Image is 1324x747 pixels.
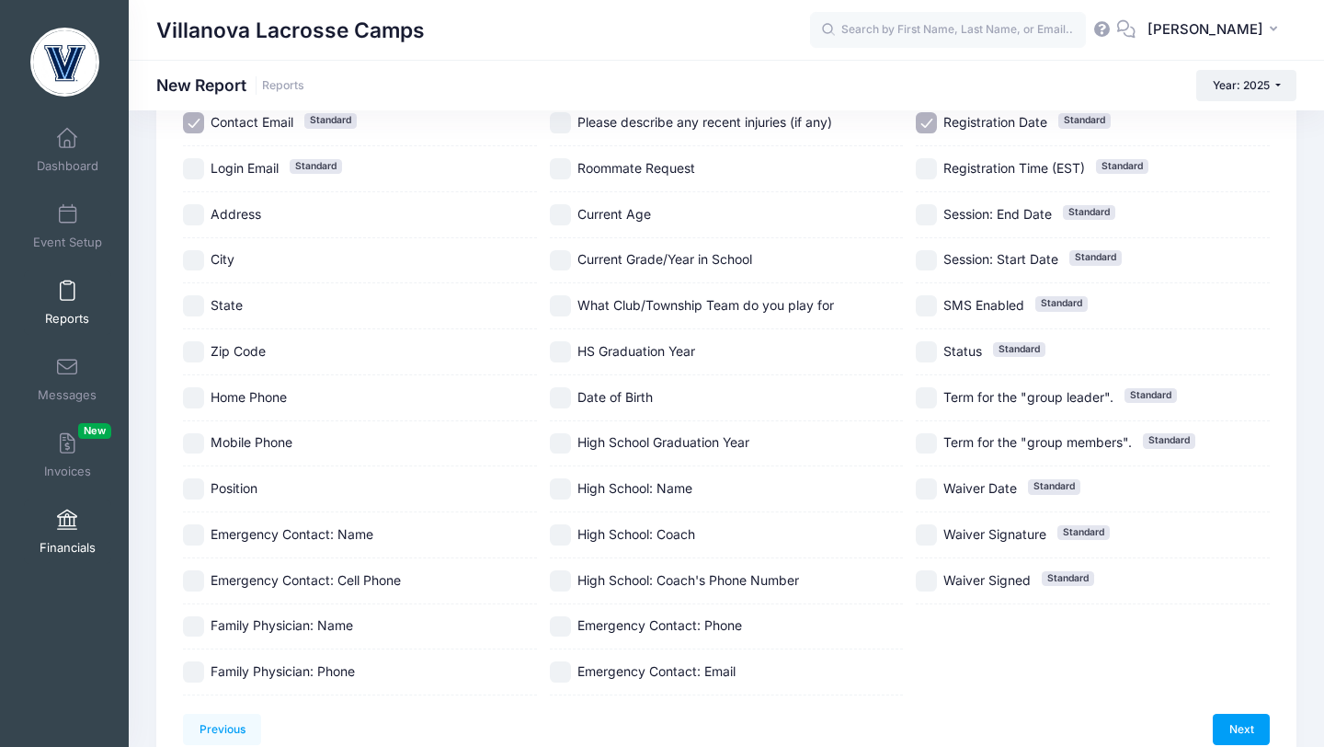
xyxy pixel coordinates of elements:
[183,295,204,316] input: State
[183,714,261,745] a: Previous
[943,434,1132,450] span: Term for the "group members".
[183,570,204,592] input: Emergency Contact: Cell Phone
[916,524,937,546] input: Waiver SignatureStandard
[916,204,937,225] input: Session: End DateStandard
[24,347,111,411] a: Messages
[1069,250,1122,265] span: Standard
[183,204,204,225] input: Address
[211,526,373,542] span: Emergency Contact: Name
[916,112,937,133] input: Registration DateStandard
[183,661,204,683] input: Family Physician: Phone
[1063,205,1115,220] span: Standard
[550,570,571,592] input: High School: Coach's Phone Number
[183,112,204,133] input: Contact EmailStandard
[211,617,353,633] span: Family Physician: Name
[550,204,571,225] input: Current Age
[24,270,111,335] a: Reports
[1213,78,1270,92] span: Year: 2025
[24,194,111,259] a: Event Setup
[943,160,1085,176] span: Registration Time (EST)
[1035,296,1088,311] span: Standard
[1028,479,1080,494] span: Standard
[550,295,571,316] input: What Club/Township Team do you play for
[550,661,571,683] input: Emergency Contact: Email
[211,297,243,313] span: State
[1057,525,1110,540] span: Standard
[1213,714,1270,745] a: Next
[211,114,293,130] span: Contact Email
[37,158,98,174] span: Dashboard
[577,297,834,313] span: What Club/Township Team do you play for
[304,113,357,128] span: Standard
[44,464,91,479] span: Invoices
[211,389,287,405] span: Home Phone
[550,433,571,454] input: High School Graduation Year
[916,295,937,316] input: SMS EnabledStandard
[550,387,571,408] input: Date of Birth
[943,572,1031,588] span: Waiver Signed
[262,79,304,93] a: Reports
[943,297,1024,313] span: SMS Enabled
[211,251,234,267] span: City
[550,616,571,638] input: Emergency Contact: Phone
[550,158,571,179] input: Roommate Request
[211,663,355,679] span: Family Physician: Phone
[183,341,204,362] input: Zip Code
[550,478,571,500] input: High School: Name
[1042,571,1094,586] span: Standard
[916,250,937,271] input: Session: Start DateStandard
[33,235,102,250] span: Event Setup
[156,75,304,95] h1: New Report
[550,250,571,271] input: Current Grade/Year in School
[916,433,937,454] input: Term for the "group members".Standard
[24,500,111,564] a: Financials
[183,387,204,408] input: Home Phone
[550,341,571,362] input: HS Graduation Year
[183,158,204,179] input: Login EmailStandard
[183,433,204,454] input: Mobile Phone
[1096,159,1148,174] span: Standard
[577,480,692,496] span: High School: Name
[943,526,1046,542] span: Waiver Signature
[577,114,832,130] span: Please describe any recent injuries (if any)
[916,478,937,500] input: Waiver DateStandard
[290,159,342,174] span: Standard
[577,663,736,679] span: Emergency Contact: Email
[943,343,982,359] span: Status
[183,524,204,546] input: Emergency Contact: Name
[943,389,1113,405] span: Term for the "group leader".
[1124,388,1177,403] span: Standard
[24,118,111,182] a: Dashboard
[550,112,571,133] input: Please describe any recent injuries (if any)
[577,160,695,176] span: Roommate Request
[993,342,1045,357] span: Standard
[1136,9,1296,52] button: [PERSON_NAME]
[943,251,1058,267] span: Session: Start Date
[577,206,651,222] span: Current Age
[577,389,653,405] span: Date of Birth
[577,572,799,588] span: High School: Coach's Phone Number
[1147,19,1263,40] span: [PERSON_NAME]
[211,160,279,176] span: Login Email
[577,526,695,542] span: High School: Coach
[810,12,1086,49] input: Search by First Name, Last Name, or Email...
[30,28,99,97] img: Villanova Lacrosse Camps
[45,311,89,327] span: Reports
[211,480,257,496] span: Position
[211,434,292,450] span: Mobile Phone
[156,9,425,52] h1: Villanova Lacrosse Camps
[38,387,97,403] span: Messages
[211,572,401,588] span: Emergency Contact: Cell Phone
[916,387,937,408] input: Term for the "group leader".Standard
[183,616,204,638] input: Family Physician: Name
[211,206,261,222] span: Address
[183,250,204,271] input: City
[916,158,937,179] input: Registration Time (EST)Standard
[24,423,111,488] a: InvoicesNew
[577,434,749,450] span: High School Graduation Year
[577,251,752,267] span: Current Grade/Year in School
[577,617,742,633] span: Emergency Contact: Phone
[78,423,111,439] span: New
[40,540,96,556] span: Financials
[1058,113,1111,128] span: Standard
